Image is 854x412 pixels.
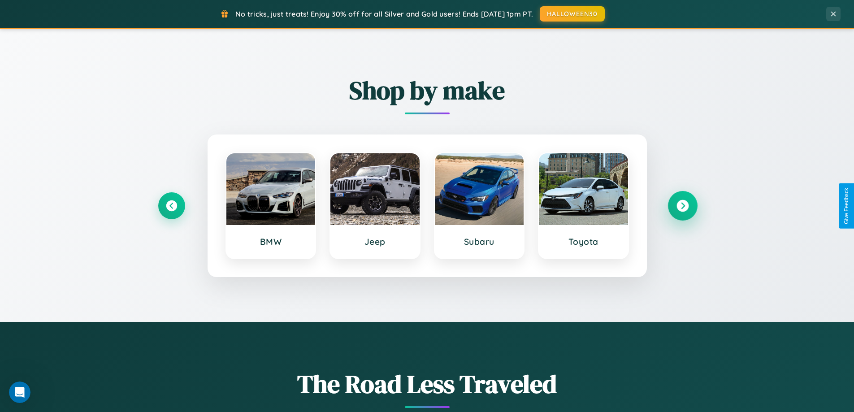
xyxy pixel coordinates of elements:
button: HALLOWEEN30 [540,6,605,22]
h3: BMW [235,236,307,247]
iframe: Intercom live chat [9,382,30,403]
span: No tricks, just treats! Enjoy 30% off for all Silver and Gold users! Ends [DATE] 1pm PT. [235,9,533,18]
h3: Toyota [548,236,619,247]
h2: Shop by make [158,73,696,108]
h3: Subaru [444,236,515,247]
h1: The Road Less Traveled [158,367,696,401]
div: Give Feedback [843,188,850,224]
h3: Jeep [339,236,411,247]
